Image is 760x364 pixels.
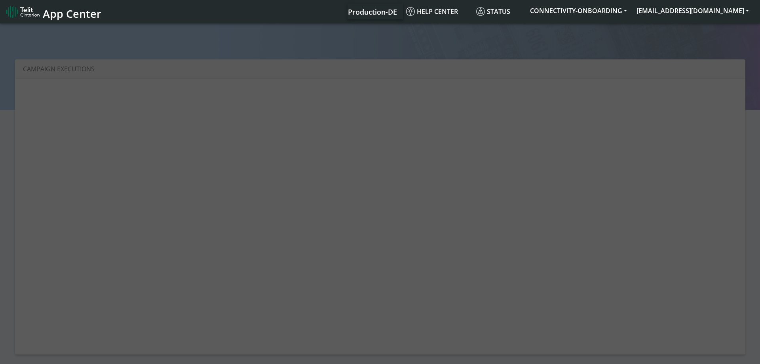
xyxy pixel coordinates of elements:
span: Help center [406,7,458,16]
img: knowledge.svg [406,7,415,16]
img: logo-telit-cinterion-gw-new.png [6,6,40,18]
span: App Center [43,6,101,21]
span: Status [476,7,510,16]
button: CONNECTIVITY-ONBOARDING [525,4,632,18]
a: Your current platform instance [348,4,397,19]
a: Help center [403,4,473,19]
span: Production-DE [348,7,397,17]
img: status.svg [476,7,485,16]
button: [EMAIL_ADDRESS][DOMAIN_NAME] [632,4,754,18]
a: Status [473,4,525,19]
a: App Center [6,3,100,20]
